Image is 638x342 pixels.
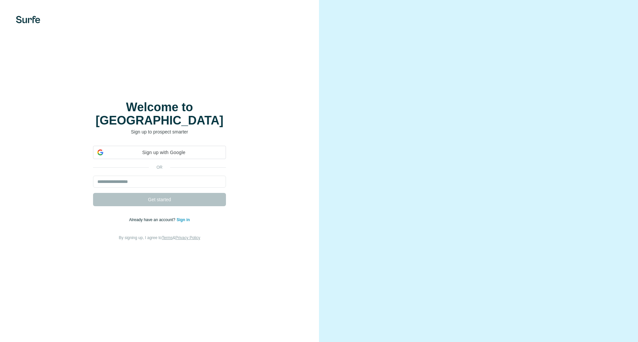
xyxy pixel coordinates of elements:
[93,146,226,159] div: Sign up with Google
[176,217,190,222] a: Sign in
[106,149,222,156] span: Sign up with Google
[162,235,173,240] a: Terms
[175,235,200,240] a: Privacy Policy
[149,164,170,170] p: or
[16,16,40,23] img: Surfe's logo
[93,101,226,127] h1: Welcome to [GEOGRAPHIC_DATA]
[93,128,226,135] p: Sign up to prospect smarter
[119,235,200,240] span: By signing up, I agree to &
[129,217,177,222] span: Already have an account?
